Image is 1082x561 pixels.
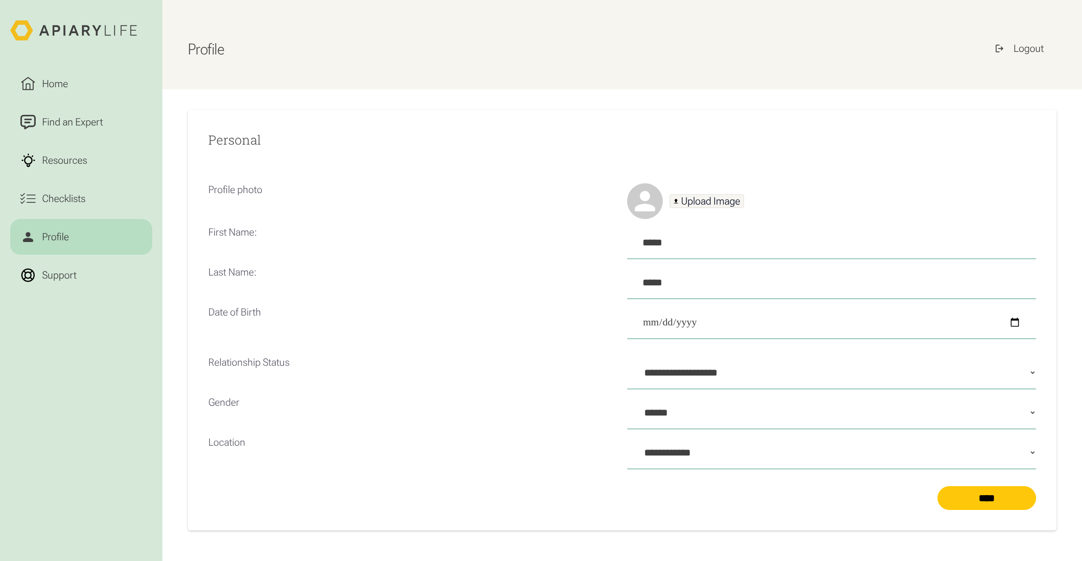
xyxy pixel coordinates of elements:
p: Last Name: [208,266,617,299]
div: Home [40,76,71,91]
a: Support [10,257,152,293]
div: Checklists [40,191,88,206]
div: Find an Expert [40,114,105,130]
form: Profile Form [208,226,1036,510]
a: Checklists [10,181,152,216]
a: Profile [10,219,152,255]
a: Logout [982,31,1056,66]
p: First Name: [208,226,617,259]
p: Relationship Status [208,356,617,389]
p: Gender [208,396,617,429]
p: Location [208,436,617,479]
a: Upload Image [670,194,744,208]
div: Resources [40,153,90,168]
h2: Personal [208,130,617,149]
div: Profile [40,229,71,245]
a: Resources [10,142,152,178]
div: Upload Image [681,196,740,207]
a: Home [10,66,152,102]
p: Date of Birth [208,306,617,349]
a: Find an Expert [10,104,152,140]
h1: Profile [188,40,224,59]
p: Profile photo [208,183,617,219]
div: Support [40,268,79,283]
div: Logout [1011,41,1046,56]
